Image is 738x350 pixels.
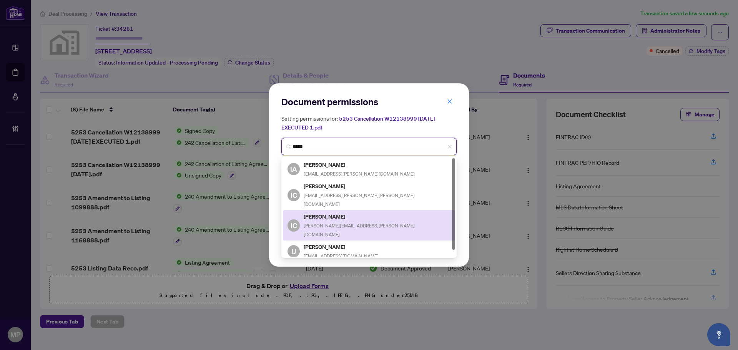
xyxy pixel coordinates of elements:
span: IC [291,190,297,201]
img: search_icon [286,144,291,149]
h5: [PERSON_NAME] [304,242,379,251]
span: [EMAIL_ADDRESS][DOMAIN_NAME] [304,253,379,259]
span: IA [290,164,297,174]
button: Open asap [707,323,730,346]
h5: [PERSON_NAME] [304,160,415,169]
h5: Setting permissions for: [281,114,457,132]
span: 5253 Cancellation W12138999 [DATE] EXECUTED 1.pdf [281,115,435,131]
h5: [PERSON_NAME] [304,212,450,221]
span: [EMAIL_ADDRESS][PERSON_NAME][DOMAIN_NAME] [304,171,415,177]
span: [PERSON_NAME][EMAIL_ADDRESS][PERSON_NAME][DOMAIN_NAME] [304,223,415,237]
span: IC [291,220,297,231]
span: IJ [291,246,296,257]
h2: Document permissions [281,96,457,108]
span: close [447,99,452,104]
span: close [447,144,452,149]
span: [EMAIL_ADDRESS][PERSON_NAME][PERSON_NAME][DOMAIN_NAME] [304,192,415,207]
h5: [PERSON_NAME] [304,182,450,191]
